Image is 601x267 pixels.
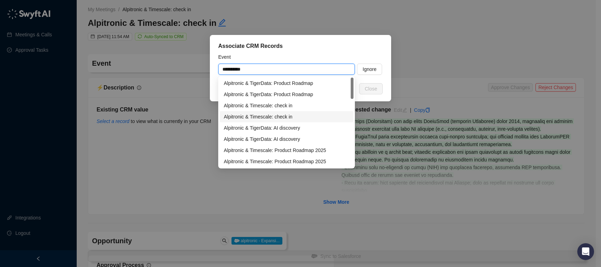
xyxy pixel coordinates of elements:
[220,122,353,133] div: Alpitronic & TigerData: AI discovery
[224,113,349,121] div: Alpitronic & Timescale: check in
[220,133,353,145] div: Alpitronic & TigerData: AI discovery
[357,64,382,75] button: Ignore
[224,135,349,143] div: Alpitronic & TigerData: AI discovery
[224,102,349,109] div: Alpitronic & Timescale: check in
[363,65,376,73] span: Ignore
[577,243,594,260] div: Open Intercom Messenger
[220,78,353,89] div: Alpitronic & TigerData: Product Roadmap
[220,156,353,167] div: Alpitronic & Timescale: Product Roadmap 2025
[224,146,349,154] div: Alpitronic & Timescale: Product Roadmap 2025
[220,89,353,100] div: Alpitronic & TigerData: Product Roadmap
[220,145,353,156] div: Alpitronic & Timescale: Product Roadmap 2025
[218,53,236,61] label: Event
[224,124,349,132] div: Alpitronic & TigerData: AI discovery
[224,91,349,98] div: Alpitronic & TigerData: Product Roadmap
[224,79,349,87] div: Alpitronic & TigerData: Product Roadmap
[359,83,383,94] button: Close
[218,42,383,50] div: Associate CRM Records
[220,111,353,122] div: Alpitronic & Timescale: check in
[224,158,349,165] div: Alpitronic & Timescale: Product Roadmap 2025
[220,100,353,111] div: Alpitronic & Timescale: check in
